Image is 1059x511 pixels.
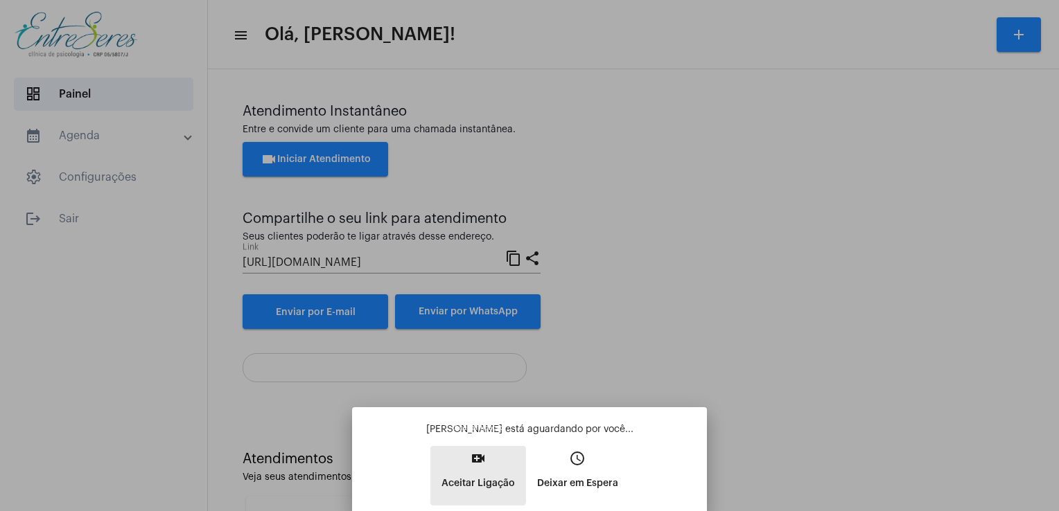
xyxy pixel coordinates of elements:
[448,420,509,436] div: Aceitar ligação
[537,471,618,496] p: Deixar em Espera
[526,446,629,505] button: Deixar em Espera
[430,446,526,505] button: Aceitar Ligação
[569,450,586,467] mat-icon: access_time
[441,471,515,496] p: Aceitar Ligação
[470,450,487,467] mat-icon: video_call
[363,422,696,436] p: [PERSON_NAME] está aguardando por você...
